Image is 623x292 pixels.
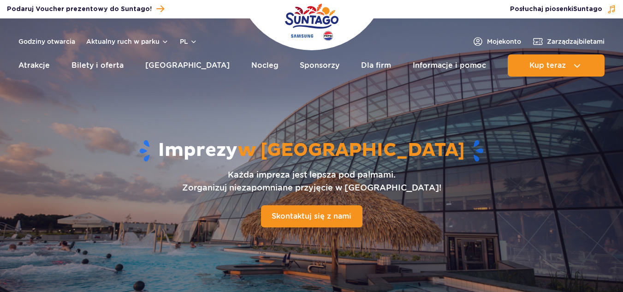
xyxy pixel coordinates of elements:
span: Posłuchaj piosenki [510,5,602,14]
span: w [GEOGRAPHIC_DATA] [237,139,465,162]
button: Posłuchaj piosenkiSuntago [510,5,616,14]
span: Podaruj Voucher prezentowy do Suntago! [7,5,152,14]
a: [GEOGRAPHIC_DATA] [145,54,230,77]
a: Podaruj Voucher prezentowy do Suntago! [7,3,164,15]
span: Skontaktuj się z nami [272,212,351,220]
button: pl [180,37,197,46]
a: Bilety i oferta [71,54,124,77]
button: Aktualny ruch w parku [86,38,169,45]
button: Kup teraz [508,54,605,77]
a: Godziny otwarcia [18,37,75,46]
a: Zarządzajbiletami [532,36,605,47]
a: Informacje i pomoc [413,54,486,77]
a: Mojekonto [472,36,521,47]
a: Dla firm [361,54,391,77]
h1: Imprezy [15,139,608,163]
span: Moje konto [487,37,521,46]
span: Kup teraz [529,61,566,70]
span: Suntago [573,6,602,12]
a: Skontaktuj się z nami [261,205,362,227]
span: Zarządzaj biletami [547,37,605,46]
a: Atrakcje [18,54,50,77]
a: Sponsorzy [300,54,339,77]
p: Każda impreza jest lepsza pod palmami. Zorganizuj niezapomniane przyjęcie w [GEOGRAPHIC_DATA]! [182,168,441,194]
a: Nocleg [251,54,279,77]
